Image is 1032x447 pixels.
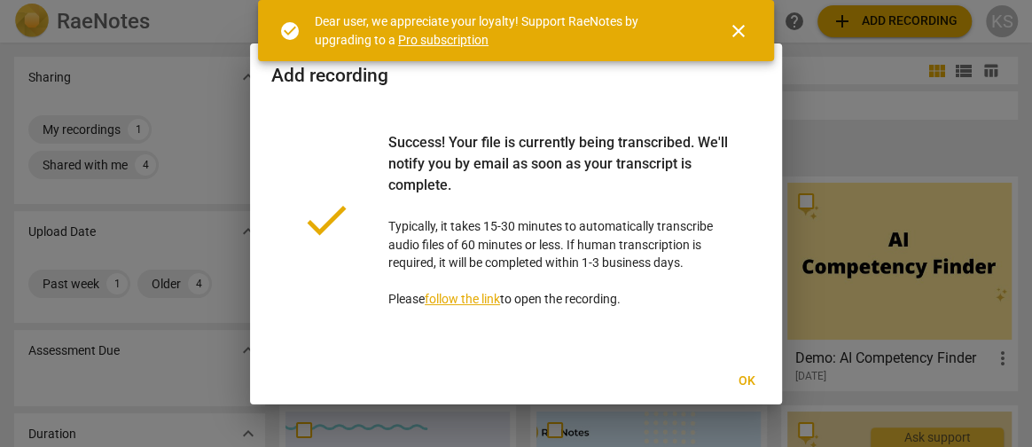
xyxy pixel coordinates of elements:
div: Success! Your file is currently being transcribed. We'll notify you by email as soon as your tran... [388,132,732,217]
span: close [728,20,749,42]
span: Ok [732,372,761,390]
span: check_circle [279,20,301,42]
div: Dear user, we appreciate your loyalty! Support RaeNotes by upgrading to a [315,12,696,49]
button: Close [717,10,760,52]
p: Typically, it takes 15-30 minutes to automatically transcribe audio files of 60 minutes or less. ... [388,132,732,309]
a: follow the link [425,292,500,306]
span: done [300,193,353,247]
h2: Add recording [271,65,761,87]
a: Pro subscription [398,33,489,47]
